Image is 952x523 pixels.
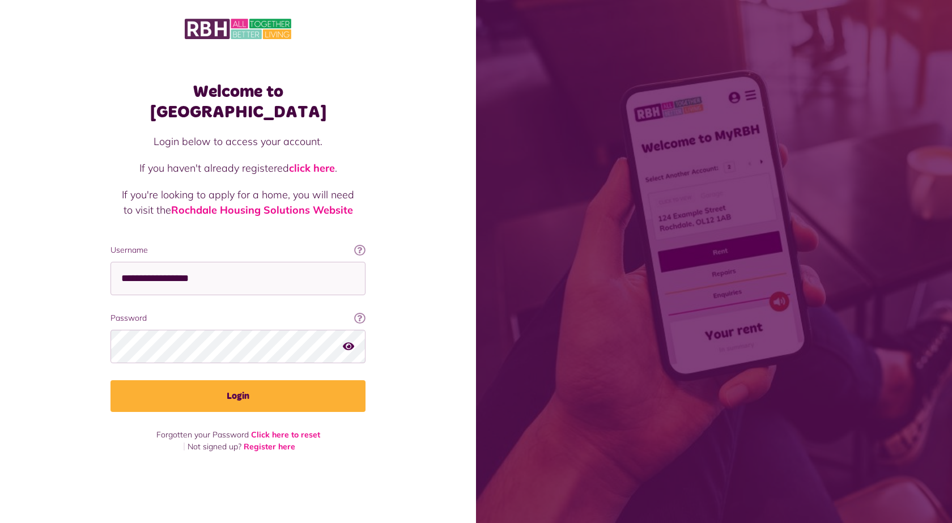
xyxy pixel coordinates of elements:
p: If you're looking to apply for a home, you will need to visit the [122,187,354,218]
label: Username [110,244,365,256]
label: Password [110,312,365,324]
h1: Welcome to [GEOGRAPHIC_DATA] [110,82,365,122]
p: Login below to access your account. [122,134,354,149]
a: Register here [244,441,295,452]
p: If you haven't already registered . [122,160,354,176]
span: Not signed up? [188,441,241,452]
a: Click here to reset [251,430,320,440]
button: Login [110,380,365,412]
a: click here [289,161,335,175]
a: Rochdale Housing Solutions Website [171,203,353,216]
img: MyRBH [185,17,291,41]
span: Forgotten your Password [156,430,249,440]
